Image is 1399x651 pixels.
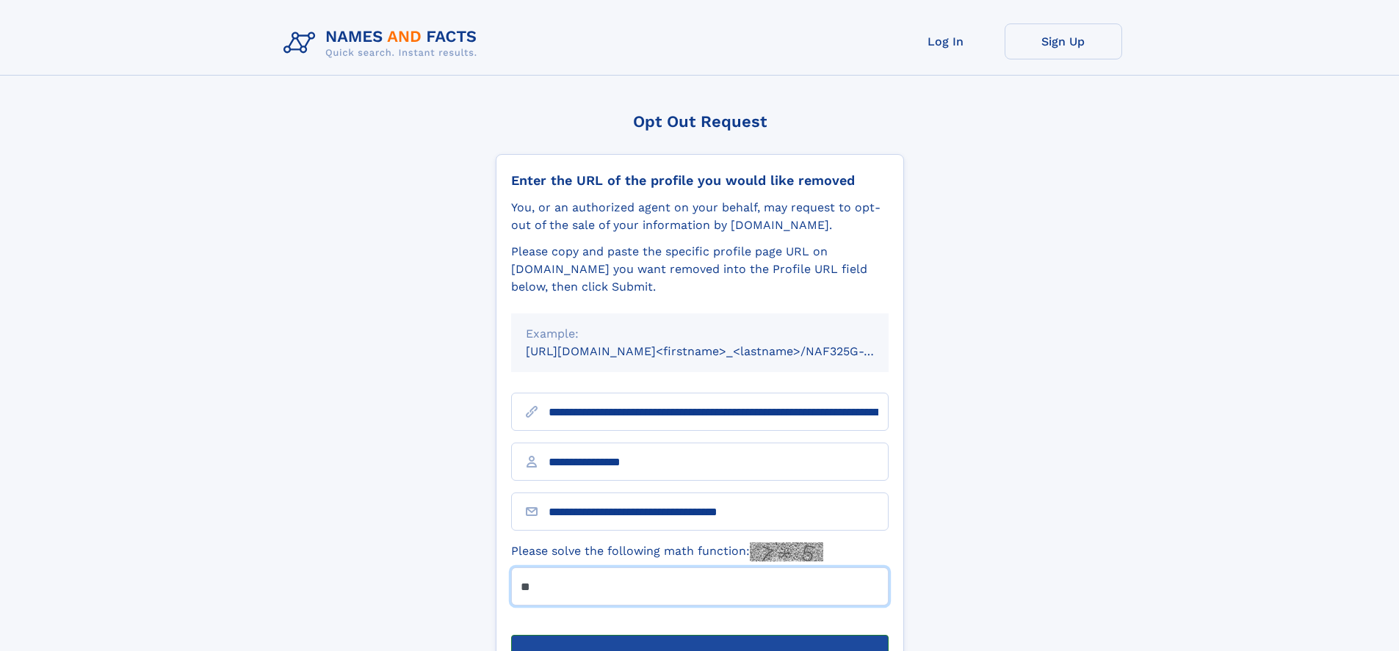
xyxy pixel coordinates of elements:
[496,112,904,131] div: Opt Out Request
[511,542,823,561] label: Please solve the following math function:
[526,325,874,343] div: Example:
[511,172,889,189] div: Enter the URL of the profile you would like removed
[511,199,889,234] div: You, or an authorized agent on your behalf, may request to opt-out of the sale of your informatio...
[526,344,917,358] small: [URL][DOMAIN_NAME]<firstname>_<lastname>/NAF325G-xxxxxxxx
[278,23,489,63] img: Logo Names and Facts
[887,23,1005,59] a: Log In
[1005,23,1122,59] a: Sign Up
[511,243,889,296] div: Please copy and paste the specific profile page URL on [DOMAIN_NAME] you want removed into the Pr...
